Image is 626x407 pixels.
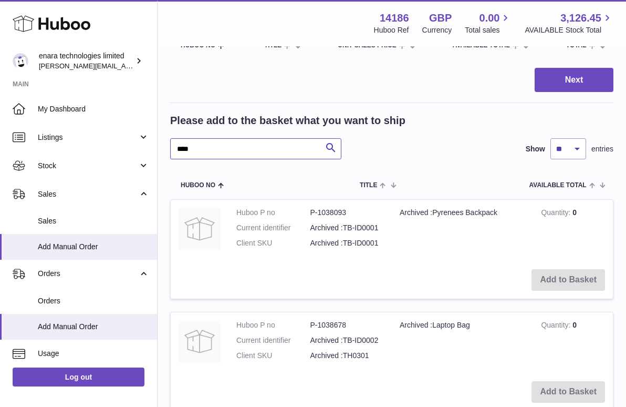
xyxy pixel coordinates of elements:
[39,51,133,71] div: enara technologies limited
[38,322,149,332] span: Add Manual Order
[533,312,613,374] td: 0
[179,320,221,362] img: Archived :Laptop Bag
[38,349,149,359] span: Usage
[526,144,545,154] label: Show
[310,238,384,248] dd: Archived :TB-ID0001
[310,223,384,233] dd: Archived :TB-ID0001
[38,242,149,252] span: Add Manual Order
[236,335,310,345] dt: Current identifier
[465,25,512,35] span: Total sales
[38,216,149,226] span: Sales
[429,11,452,25] strong: GBP
[236,223,310,233] dt: Current identifier
[38,189,138,199] span: Sales
[38,296,149,306] span: Orders
[38,269,138,279] span: Orders
[529,182,587,189] span: AVAILABLE Total
[374,25,409,35] div: Huboo Ref
[310,351,384,361] dd: Archived :TH0301
[541,321,572,332] strong: Quantity
[560,11,601,25] span: 3,126.45
[181,182,215,189] span: Huboo no
[236,320,310,330] dt: Huboo P no
[535,68,613,93] button: Next
[533,200,613,261] td: 0
[13,53,28,69] img: Dee@enara.co
[179,208,221,250] img: Archived :Pyrenees Backpack
[525,11,613,35] a: 3,126.45 AVAILABLE Stock Total
[236,351,310,361] dt: Client SKU
[380,11,409,25] strong: 14186
[310,320,384,330] dd: P-1038678
[525,25,613,35] span: AVAILABLE Stock Total
[422,25,452,35] div: Currency
[360,182,377,189] span: Title
[236,208,310,218] dt: Huboo P no
[38,104,149,114] span: My Dashboard
[310,208,384,218] dd: P-1038093
[170,114,405,128] h2: Please add to the basket what you want to ship
[392,312,533,374] td: Archived :Laptop Bag
[38,161,138,171] span: Stock
[392,200,533,261] td: Archived :Pyrenees Backpack
[38,133,138,143] span: Listings
[310,335,384,345] dd: Archived :TB-ID0002
[591,144,613,154] span: entries
[236,238,310,248] dt: Client SKU
[13,368,144,386] a: Log out
[39,62,211,70] span: [PERSON_NAME][EMAIL_ADDRESS][DOMAIN_NAME]
[465,11,512,35] a: 0.00 Total sales
[479,11,500,25] span: 0.00
[541,208,572,219] strong: Quantity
